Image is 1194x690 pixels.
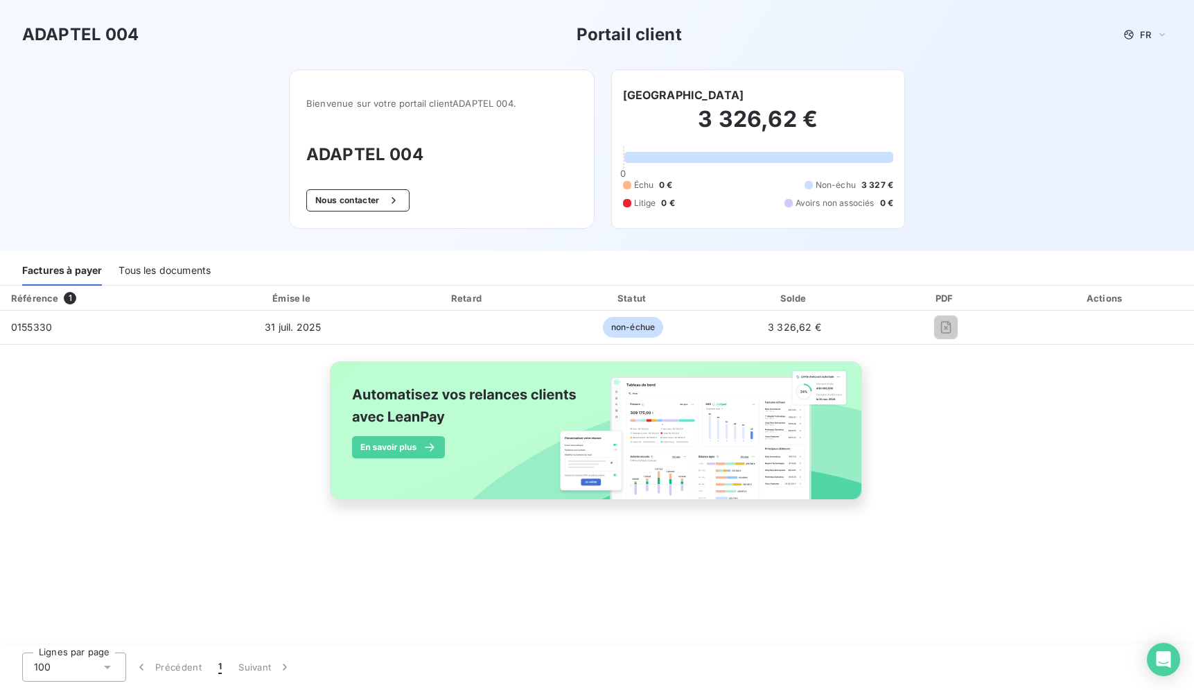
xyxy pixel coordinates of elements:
[1147,643,1180,676] div: Open Intercom Messenger
[816,179,856,191] span: Non-échu
[634,197,656,209] span: Litige
[661,197,674,209] span: 0 €
[118,257,211,286] div: Tous les documents
[717,291,871,305] div: Solde
[22,257,102,286] div: Factures à payer
[126,653,210,682] button: Précédent
[659,179,672,191] span: 0 €
[22,22,139,47] h3: ADAPTEL 004
[768,321,821,333] span: 3 326,62 €
[317,353,877,524] img: banner
[230,653,300,682] button: Suivant
[1020,291,1191,305] div: Actions
[796,197,875,209] span: Avoirs non associés
[218,660,222,674] span: 1
[623,105,893,147] h2: 3 326,62 €
[623,87,744,103] h6: [GEOGRAPHIC_DATA]
[577,22,682,47] h3: Portail client
[210,653,230,682] button: 1
[603,317,663,338] span: non-échue
[306,189,409,212] button: Nous contacter
[11,321,52,333] span: 0155330
[1140,29,1151,40] span: FR
[387,291,548,305] div: Retard
[620,168,626,179] span: 0
[306,98,577,109] span: Bienvenue sur votre portail client ADAPTEL 004 .
[11,293,58,304] div: Référence
[861,179,893,191] span: 3 327 €
[265,321,321,333] span: 31 juil. 2025
[634,179,654,191] span: Échu
[306,142,577,167] h3: ADAPTEL 004
[877,291,1015,305] div: PDF
[554,291,712,305] div: Statut
[204,291,381,305] div: Émise le
[34,660,51,674] span: 100
[880,197,893,209] span: 0 €
[64,292,76,304] span: 1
